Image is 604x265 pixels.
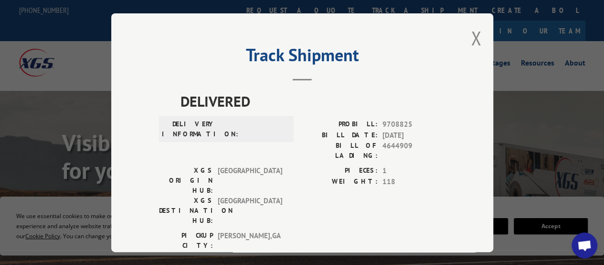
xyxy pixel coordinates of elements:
label: DELIVERY INFORMATION: [162,119,216,139]
label: WEIGHT: [302,176,378,187]
span: 4644909 [382,141,445,161]
span: DELIVERED [180,90,445,112]
label: XGS DESTINATION HUB: [159,196,213,226]
button: Close modal [471,25,481,51]
span: 1 [382,166,445,177]
span: [GEOGRAPHIC_DATA] [218,166,282,196]
div: Open chat [572,232,597,258]
label: PIECES: [302,166,378,177]
span: 9708825 [382,119,445,130]
label: BILL OF LADING: [302,141,378,161]
label: XGS ORIGIN HUB: [159,166,213,196]
h2: Track Shipment [159,48,445,66]
span: 118 [382,176,445,187]
span: [PERSON_NAME] , GA [218,231,282,251]
label: PROBILL: [302,119,378,130]
label: PICKUP CITY: [159,231,213,251]
span: [DATE] [382,130,445,141]
span: [GEOGRAPHIC_DATA] [218,196,282,226]
label: BILL DATE: [302,130,378,141]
